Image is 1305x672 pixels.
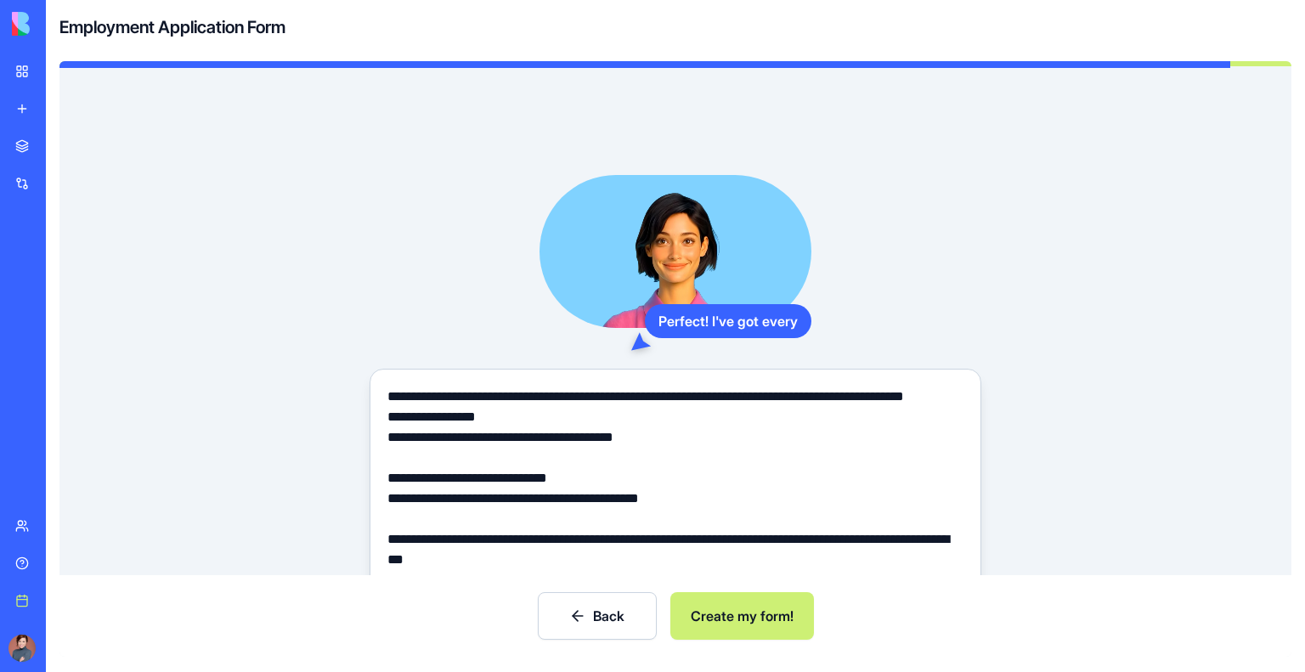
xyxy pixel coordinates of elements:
button: Create my form! [670,592,814,640]
button: Back [538,592,657,640]
img: logo [12,12,117,36]
div: Perfect! I've got every [645,304,811,338]
h4: Employment Application Form [59,15,285,39]
img: ACg8ocKTylsqrn6ynr50IPz6NDSgLrkDamR36B1MzsgU3tXTZ5qJ_yHc=s96-c [8,635,36,662]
